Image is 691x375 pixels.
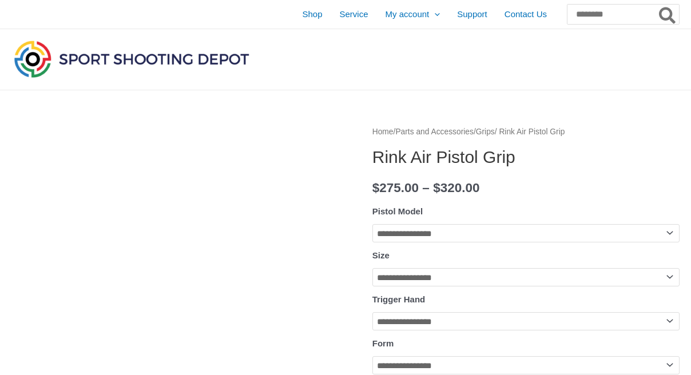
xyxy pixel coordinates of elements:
nav: Breadcrumb [372,125,680,139]
span: $ [372,181,380,195]
bdi: 275.00 [372,181,419,195]
label: Form [372,338,394,348]
label: Pistol Model [372,206,423,216]
span: – [422,181,430,195]
a: Grips [476,127,495,136]
label: Trigger Hand [372,294,426,304]
bdi: 320.00 [433,181,479,195]
h1: Rink Air Pistol Grip [372,147,680,167]
a: Parts and Accessories [395,127,474,136]
button: Search [657,5,679,24]
label: Size [372,250,390,260]
a: Home [372,127,394,136]
span: $ [433,181,440,195]
img: Sport Shooting Depot [11,38,252,80]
